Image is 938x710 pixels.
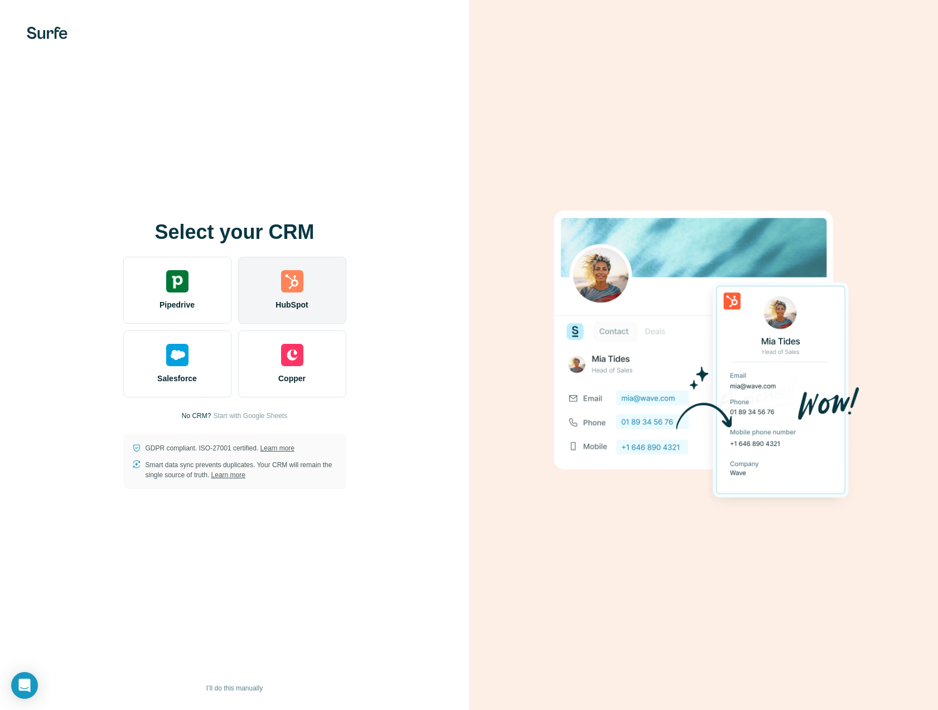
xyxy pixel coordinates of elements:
img: copper's logo [281,344,303,366]
img: salesforce's logo [166,344,188,366]
span: Copper [278,373,306,384]
a: Learn more [211,471,245,479]
img: Surfe's logo [27,27,67,39]
span: I’ll do this manually [206,683,263,693]
img: HUBSPOT image [548,193,860,517]
img: hubspot's logo [281,270,303,292]
button: I’ll do this manually [199,680,270,697]
span: Salesforce [157,373,197,384]
span: Pipedrive [159,299,195,310]
p: Smart data sync prevents duplicates. Your CRM will remain the single source of truth. [146,460,337,480]
div: Open Intercom Messenger [11,672,38,699]
a: Learn more [260,444,294,452]
button: Start with Google Sheets [213,411,287,421]
h1: Select your CRM [123,221,346,243]
p: GDPR compliant. ISO-27001 certified. [146,443,294,453]
span: HubSpot [275,299,308,310]
p: No CRM? [182,411,211,421]
img: pipedrive's logo [166,270,188,292]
